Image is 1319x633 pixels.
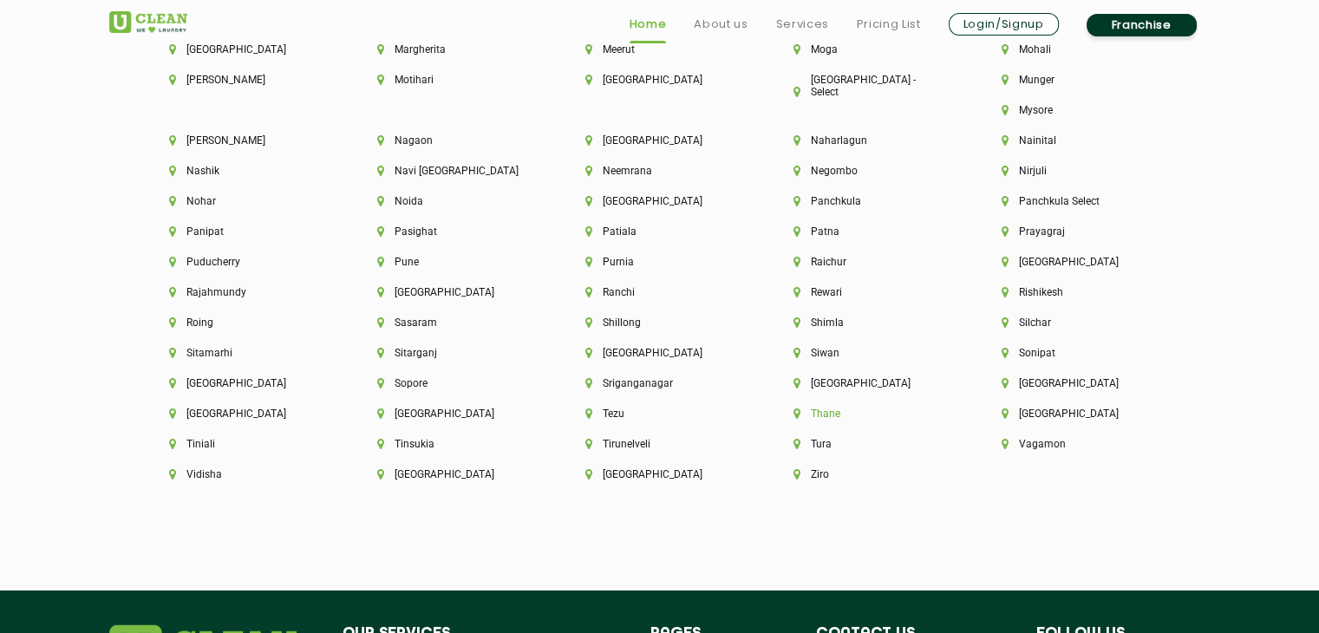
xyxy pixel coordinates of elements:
[775,14,828,35] a: Services
[793,408,943,420] li: Thane
[585,43,735,55] li: Meerut
[585,468,735,480] li: [GEOGRAPHIC_DATA]
[1002,134,1151,147] li: Nainital
[1002,165,1151,177] li: Nirjuli
[793,195,943,207] li: Panchkula
[169,408,318,420] li: [GEOGRAPHIC_DATA]
[377,286,526,298] li: [GEOGRAPHIC_DATA]
[630,14,667,35] a: Home
[169,74,318,86] li: [PERSON_NAME]
[109,11,187,33] img: UClean Laundry and Dry Cleaning
[377,74,526,86] li: Motihari
[793,74,943,98] li: [GEOGRAPHIC_DATA] - Select
[1002,347,1151,359] li: Sonipat
[169,438,318,450] li: Tiniali
[585,225,735,238] li: Patiala
[377,43,526,55] li: Margherita
[169,134,318,147] li: [PERSON_NAME]
[857,14,921,35] a: Pricing List
[793,347,943,359] li: Siwan
[585,256,735,268] li: Purnia
[377,134,526,147] li: Nagaon
[1087,14,1197,36] a: Franchise
[585,377,735,389] li: Sriganganagar
[169,377,318,389] li: [GEOGRAPHIC_DATA]
[793,225,943,238] li: Patna
[585,438,735,450] li: Tirunelveli
[585,165,735,177] li: Neemrana
[585,316,735,329] li: Shillong
[1002,438,1151,450] li: Vagamon
[793,256,943,268] li: Raichur
[1002,225,1151,238] li: Prayagraj
[793,286,943,298] li: Rewari
[585,286,735,298] li: Ranchi
[169,347,318,359] li: Sitamarhi
[377,347,526,359] li: Sitarganj
[169,468,318,480] li: Vidisha
[1002,377,1151,389] li: [GEOGRAPHIC_DATA]
[1002,43,1151,55] li: Mohali
[377,438,526,450] li: Tinsukia
[1002,408,1151,420] li: [GEOGRAPHIC_DATA]
[949,13,1059,36] a: Login/Signup
[1002,256,1151,268] li: [GEOGRAPHIC_DATA]
[169,195,318,207] li: Nohar
[793,438,943,450] li: Tura
[585,408,735,420] li: Tezu
[585,195,735,207] li: [GEOGRAPHIC_DATA]
[793,316,943,329] li: Shimla
[169,225,318,238] li: Panipat
[377,316,526,329] li: Sasaram
[793,43,943,55] li: Moga
[585,347,735,359] li: [GEOGRAPHIC_DATA]
[585,134,735,147] li: [GEOGRAPHIC_DATA]
[793,468,943,480] li: Ziro
[377,377,526,389] li: Sopore
[377,468,526,480] li: [GEOGRAPHIC_DATA]
[1002,195,1151,207] li: Panchkula Select
[1002,316,1151,329] li: Silchar
[1002,74,1151,86] li: Munger
[377,256,526,268] li: Pune
[1002,104,1151,116] li: Mysore
[694,14,748,35] a: About us
[793,134,943,147] li: Naharlagun
[169,165,318,177] li: Nashik
[793,165,943,177] li: Negombo
[169,43,318,55] li: [GEOGRAPHIC_DATA]
[169,256,318,268] li: Puducherry
[377,225,526,238] li: Pasighat
[377,408,526,420] li: [GEOGRAPHIC_DATA]
[585,74,735,86] li: [GEOGRAPHIC_DATA]
[377,165,526,177] li: Navi [GEOGRAPHIC_DATA]
[377,195,526,207] li: Noida
[169,316,318,329] li: Roing
[1002,286,1151,298] li: Rishikesh
[793,377,943,389] li: [GEOGRAPHIC_DATA]
[169,286,318,298] li: Rajahmundy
